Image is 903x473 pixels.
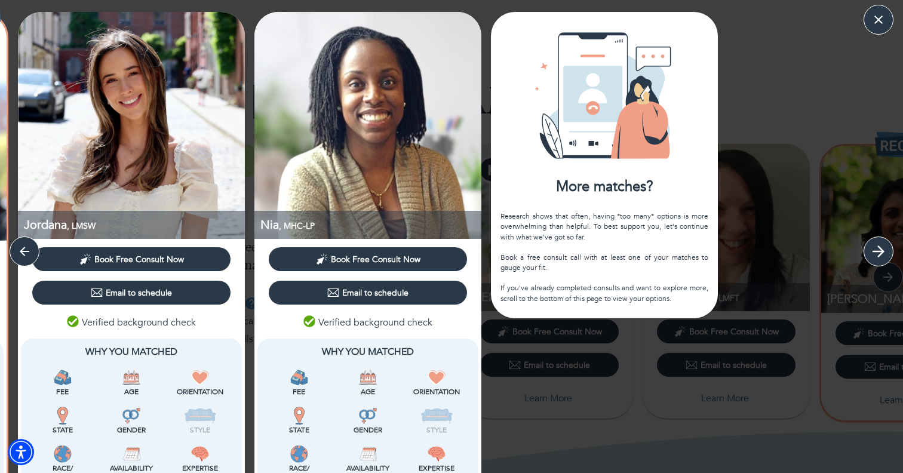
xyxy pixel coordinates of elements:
p: Age [336,386,400,397]
span: Book Free Consult Now [94,254,184,265]
button: Book Free Consult Now [32,247,231,271]
button: Book Free Consult Now [269,247,467,271]
img: Race/<br />Ethnicity [54,445,72,463]
p: Gender [99,425,163,435]
div: Email to schedule [91,287,172,299]
p: Style [168,425,232,435]
div: Email to schedule [327,287,408,299]
p: Fee [267,386,331,397]
button: Email to schedule [32,281,231,305]
p: Why You Matched [30,345,232,359]
img: Race/<br />Ethnicity [290,445,308,463]
p: State [30,425,94,435]
img: State [290,407,308,425]
img: Gender [359,407,377,425]
p: LMSW [24,217,245,233]
img: Orientation [428,368,446,386]
img: Orientation [191,368,209,386]
p: Nia [260,217,481,233]
div: More matches? [491,177,718,197]
img: Jordana Shenker profile [18,12,245,239]
span: Book Free Consult Now [331,254,420,265]
div: Research shows that often, having *too many* options is more overwhelming than helpful. To best s... [500,211,708,303]
div: This provider is licensed to work in your state. [30,407,94,435]
p: Style [405,425,469,435]
img: Age [359,368,377,386]
p: State [267,425,331,435]
p: Orientation [168,386,232,397]
img: Fee [290,368,308,386]
img: Style [184,407,217,425]
img: Availability [359,445,377,463]
img: Availability [122,445,140,463]
button: Email to schedule [269,281,467,305]
p: Orientation [405,386,469,397]
img: Expertise [428,445,446,463]
p: Age [99,386,163,397]
img: Age [122,368,140,386]
img: Nia Millington profile [254,12,481,239]
span: , LMSW [67,220,96,232]
p: Why You Matched [267,345,469,359]
p: Verified background check [303,315,432,330]
div: This provider is licensed to work in your state. [267,407,331,435]
img: Fee [54,368,72,386]
div: Accessibility Menu [8,439,34,465]
img: Style [420,407,453,425]
img: Gender [122,407,140,425]
p: Fee [30,386,94,397]
img: State [54,407,72,425]
p: Verified background check [67,315,196,330]
span: , MHC-LP [279,220,315,232]
img: Card icon [533,24,676,167]
img: Expertise [191,445,209,463]
p: Gender [336,425,400,435]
